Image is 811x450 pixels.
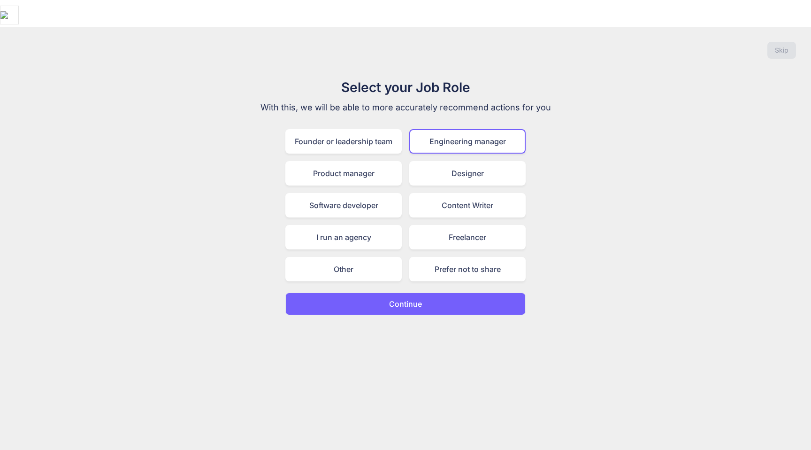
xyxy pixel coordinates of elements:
div: Engineering manager [409,129,526,154]
button: Skip [767,42,796,59]
h1: Select your Job Role [248,78,563,97]
div: Designer [409,161,526,186]
button: Continue [285,293,526,315]
div: Software developer [285,193,402,217]
div: Freelancer [409,225,526,249]
p: With this, we will be able to more accurately recommend actions for you [248,101,563,114]
div: Other [285,257,402,281]
div: Content Writer [409,193,526,217]
div: Prefer not to share [409,257,526,281]
p: Continue [389,298,422,310]
div: Product manager [285,161,402,186]
div: I run an agency [285,225,402,249]
div: Founder or leadership team [285,129,402,154]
